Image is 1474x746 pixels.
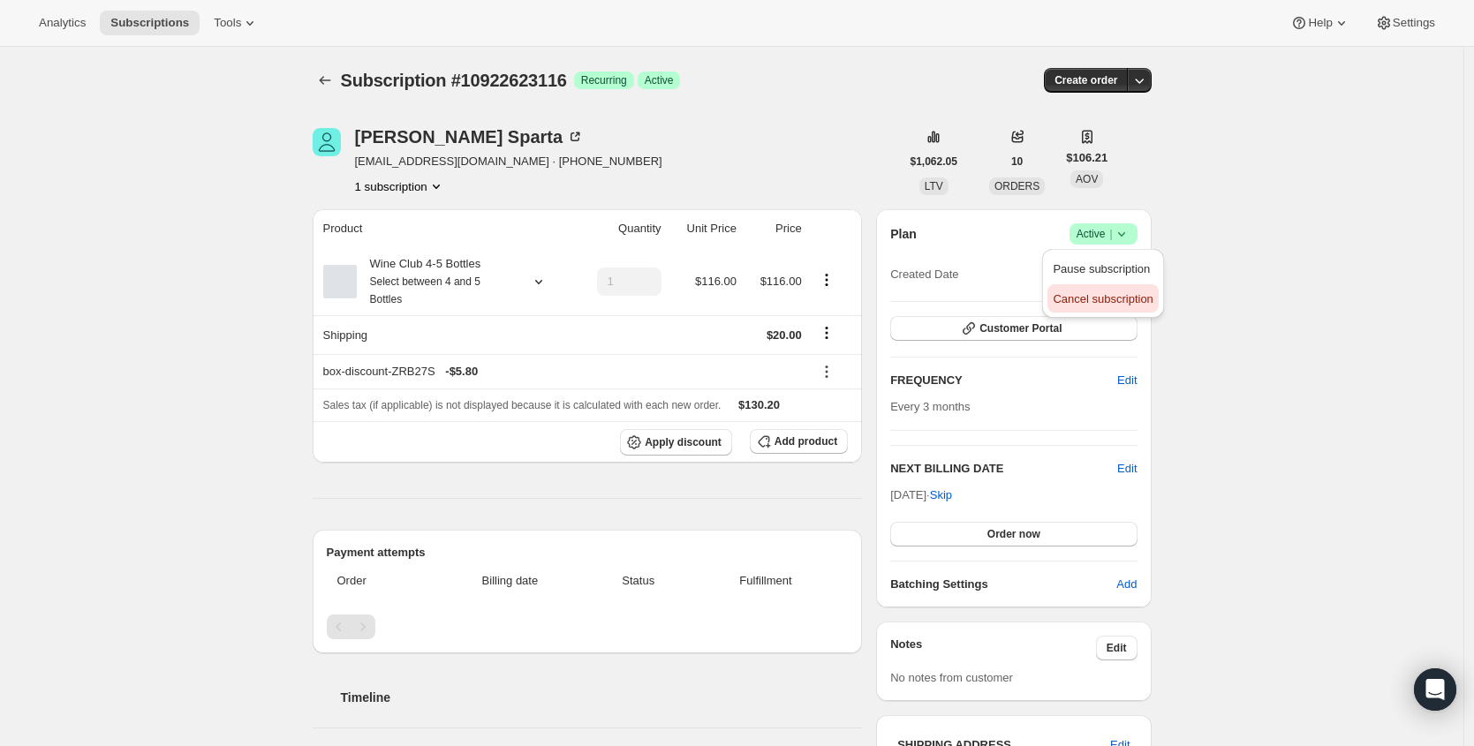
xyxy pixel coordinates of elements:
[994,180,1039,192] span: ORDERS
[900,149,968,174] button: $1,062.05
[1117,460,1137,478] button: Edit
[341,71,567,90] span: Subscription #10922623116
[694,572,837,590] span: Fulfillment
[1117,372,1137,389] span: Edit
[925,180,943,192] span: LTV
[313,128,341,156] span: Maureen Sparta
[341,689,863,706] h2: Timeline
[1011,154,1023,169] span: 10
[1047,284,1158,313] button: Cancel subscription
[39,16,86,30] span: Analytics
[890,266,958,283] span: Created Date
[1047,254,1158,283] button: Pause subscription
[437,572,583,590] span: Billing date
[327,561,433,600] th: Order
[890,316,1137,341] button: Customer Portal
[28,11,96,35] button: Analytics
[1393,16,1435,30] span: Settings
[775,434,837,448] span: Add product
[1096,636,1138,660] button: Edit
[890,372,1117,389] h2: FREQUENCY
[313,209,573,248] th: Product
[1054,73,1117,87] span: Create order
[667,209,742,248] th: Unit Price
[890,671,1013,684] span: No notes from customer
[645,73,674,87] span: Active
[890,576,1116,593] h6: Batching Settings
[1077,225,1130,243] span: Active
[323,399,722,411] span: Sales tax (if applicable) is not displayed because it is calculated with each new order.
[890,400,970,413] span: Every 3 months
[695,275,737,288] span: $116.00
[813,270,841,290] button: Product actions
[313,315,573,354] th: Shipping
[1107,366,1147,395] button: Edit
[593,572,684,590] span: Status
[110,16,189,30] span: Subscriptions
[930,486,952,504] span: Skip
[919,481,963,509] button: Skip
[1116,576,1137,593] span: Add
[1280,11,1360,35] button: Help
[203,11,269,35] button: Tools
[357,255,516,308] div: Wine Club 4-5 Bottles
[323,363,802,381] div: box-discount-ZRB27S
[750,429,848,454] button: Add product
[1066,149,1107,167] span: $106.21
[645,435,722,449] span: Apply discount
[1106,570,1147,599] button: Add
[742,209,807,248] th: Price
[1053,292,1153,305] span: Cancel subscription
[813,323,841,343] button: Shipping actions
[890,522,1137,546] button: Order now
[1053,262,1150,275] span: Pause subscription
[987,527,1040,541] span: Order now
[445,363,478,381] span: - $5.80
[313,68,337,93] button: Subscriptions
[572,209,666,248] th: Quantity
[979,321,1062,335] span: Customer Portal
[327,614,849,639] nav: Pagination
[890,225,917,243] h2: Plan
[581,73,627,87] span: Recurring
[355,128,585,146] div: [PERSON_NAME] Sparta
[890,636,1096,660] h3: Notes
[890,488,952,501] span: [DATE] ·
[1001,149,1033,174] button: 10
[1414,668,1456,711] div: Open Intercom Messenger
[620,429,732,456] button: Apply discount
[1364,11,1446,35] button: Settings
[1044,68,1128,93] button: Create order
[355,177,445,195] button: Product actions
[1308,16,1332,30] span: Help
[1107,641,1127,655] span: Edit
[760,275,802,288] span: $116.00
[911,154,957,169] span: $1,062.05
[327,544,849,561] h2: Payment attempts
[100,11,200,35] button: Subscriptions
[890,460,1117,478] h2: NEXT BILLING DATE
[738,398,780,411] span: $130.20
[355,153,662,170] span: [EMAIL_ADDRESS][DOMAIN_NAME] · [PHONE_NUMBER]
[214,16,241,30] span: Tools
[1076,173,1098,185] span: AOV
[1109,227,1112,241] span: |
[370,275,480,305] small: Select between 4 and 5 Bottles
[767,328,802,342] span: $20.00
